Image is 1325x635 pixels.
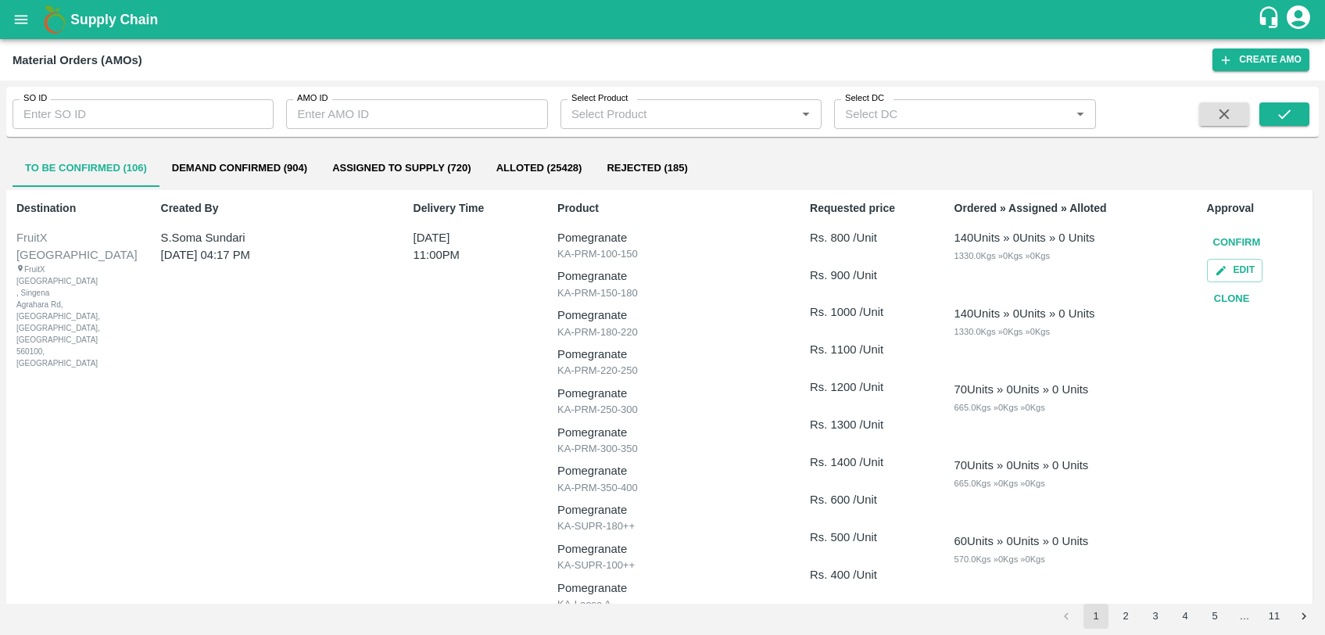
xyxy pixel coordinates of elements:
button: Confirm [1207,229,1267,257]
div: account of current user [1284,3,1312,36]
div: 70 Units » 0 Units » 0 Units [954,381,1089,398]
p: Rs. 600 /Unit [810,491,911,508]
p: Pomegranate [557,501,768,518]
button: Create AMO [1212,48,1309,71]
p: Rs. 1100 /Unit [810,341,911,358]
div: 140 Units » 0 Units » 0 Units [954,305,1095,322]
span: 665.0 Kgs » 0 Kgs » 0 Kgs [954,403,1045,412]
input: Enter AMO ID [286,99,547,129]
span: 1330.0 Kgs » 0 Kgs » 0 Kgs [954,251,1050,260]
label: SO ID [23,92,47,105]
span: 570.0 Kgs » 0 Kgs » 0 Kgs [954,554,1045,564]
p: Pomegranate [557,267,768,285]
p: Rs. 1400 /Unit [810,454,911,471]
p: Pomegranate [557,346,768,363]
p: Pomegranate [557,385,768,402]
p: Pomegranate [557,540,768,558]
div: FruitX [GEOGRAPHIC_DATA] [16,229,116,264]
button: Demand Confirmed (904) [159,149,320,187]
p: Rs. 1000 /Unit [810,303,911,321]
label: Select Product [571,92,628,105]
input: Enter SO ID [13,99,274,129]
p: KA-SUPR-180++ [557,518,768,534]
div: … [1232,609,1257,624]
nav: pagination navigation [1051,604,1319,629]
button: Assigned to Supply (720) [320,149,484,187]
p: S.Soma Sundari [161,229,353,246]
button: Go to page 11 [1262,604,1287,629]
label: AMO ID [297,92,328,105]
input: Select Product [565,104,791,124]
div: Material Orders (AMOs) [13,50,142,70]
p: KA-SUPR-100++ [557,558,768,573]
div: 140 Units » 0 Units » 0 Units [954,229,1095,246]
p: Delivery Time [414,200,515,217]
p: KA-PRM-180-220 [557,325,768,340]
button: Clone [1207,285,1257,313]
button: Edit [1207,259,1262,282]
p: Product [557,200,768,217]
div: 60 Units » 0 Units » 0 Units [954,533,1089,550]
span: 1330.0 Kgs » 0 Kgs » 0 Kgs [954,327,1050,336]
button: Open [796,104,816,124]
p: Rs. 900 /Unit [810,267,911,284]
p: KA-PRM-300-350 [557,441,768,457]
p: Pomegranate [557,424,768,441]
p: Created By [161,200,371,217]
p: Pomegranate [557,579,768,597]
button: Open [1070,104,1090,124]
p: Pomegranate [557,462,768,479]
p: Destination [16,200,118,217]
p: Pomegranate [557,229,768,246]
p: KA-PRM-250-300 [557,402,768,418]
a: Supply Chain [70,9,1257,30]
p: [DATE] 11:00PM [414,229,496,264]
button: Alloted (25428) [484,149,595,187]
p: Rs. 500 /Unit [810,529,911,546]
p: Pomegranate [557,307,768,324]
p: KA-Loose A [557,597,768,612]
b: Supply Chain [70,12,158,27]
p: Ordered » Assigned » Alloted [954,200,1165,217]
button: Go to page 4 [1173,604,1198,629]
p: Rs. 1300 /Unit [810,416,911,433]
p: KA-PRM-350-400 [557,480,768,496]
p: Requested price [810,200,911,217]
button: Go to page 3 [1143,604,1168,629]
span: 665.0 Kgs » 0 Kgs » 0 Kgs [954,479,1045,488]
div: customer-support [1257,5,1284,34]
img: logo [39,4,70,35]
p: Rs. 1200 /Unit [810,378,911,396]
div: FruitX [GEOGRAPHIC_DATA] , Singena Agrahara Rd, [GEOGRAPHIC_DATA], [GEOGRAPHIC_DATA], [GEOGRAPHIC... [16,264,76,369]
p: Rs. 800 /Unit [810,229,911,246]
button: Go to next page [1291,604,1316,629]
button: Go to page 2 [1113,604,1138,629]
p: [DATE] 04:17 PM [161,246,353,264]
button: open drawer [3,2,39,38]
button: To Be Confirmed (106) [13,149,159,187]
p: Rs. 400 /Unit [810,566,911,583]
p: KA-PRM-220-250 [557,363,768,378]
label: Select DC [845,92,884,105]
input: Select DC [839,104,1044,124]
button: Rejected (185) [594,149,700,187]
p: Approval [1207,200,1309,217]
button: page 1 [1083,604,1108,629]
p: KA-PRM-150-180 [557,285,768,301]
div: 70 Units » 0 Units » 0 Units [954,457,1089,474]
button: Go to page 5 [1202,604,1227,629]
p: KA-PRM-100-150 [557,246,768,262]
